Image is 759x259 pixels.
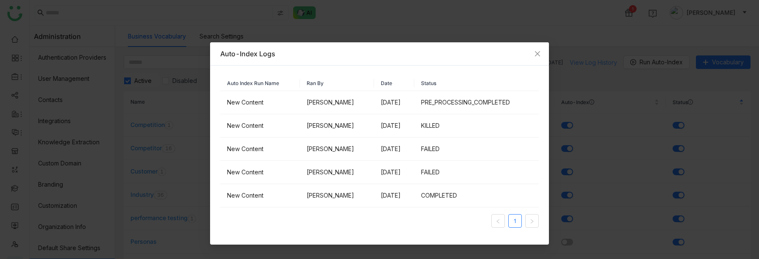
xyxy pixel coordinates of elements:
a: 1 [509,215,521,227]
td: [DATE] [374,161,415,184]
td: FAILED [414,138,539,161]
td: [DATE] [374,184,415,207]
td: COMPLETED [414,184,539,207]
td: [PERSON_NAME] [300,161,374,184]
td: New Content [220,138,300,161]
td: [PERSON_NAME] [300,114,374,138]
td: [PERSON_NAME] [300,138,374,161]
button: Previous Page [491,214,505,228]
td: FAILED [414,161,539,184]
td: [PERSON_NAME] [300,91,374,114]
td: [DATE] [374,91,415,114]
td: New Content [220,91,300,114]
th: Ran By [300,76,374,91]
th: Auto Index Run Name [220,76,300,91]
th: Status [414,76,539,91]
td: PRE_PROCESSING_COMPLETED [414,91,539,114]
li: 1 [508,214,522,228]
td: New Content [220,161,300,184]
td: [PERSON_NAME] [300,184,374,207]
td: New Content [220,114,300,138]
button: Next Page [525,214,539,228]
td: New Content [220,184,300,207]
div: Auto-Index Logs [220,49,539,58]
button: Close [526,42,549,65]
td: KILLED [414,114,539,138]
td: [DATE] [374,138,415,161]
th: Date [374,76,415,91]
td: [DATE] [374,114,415,138]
